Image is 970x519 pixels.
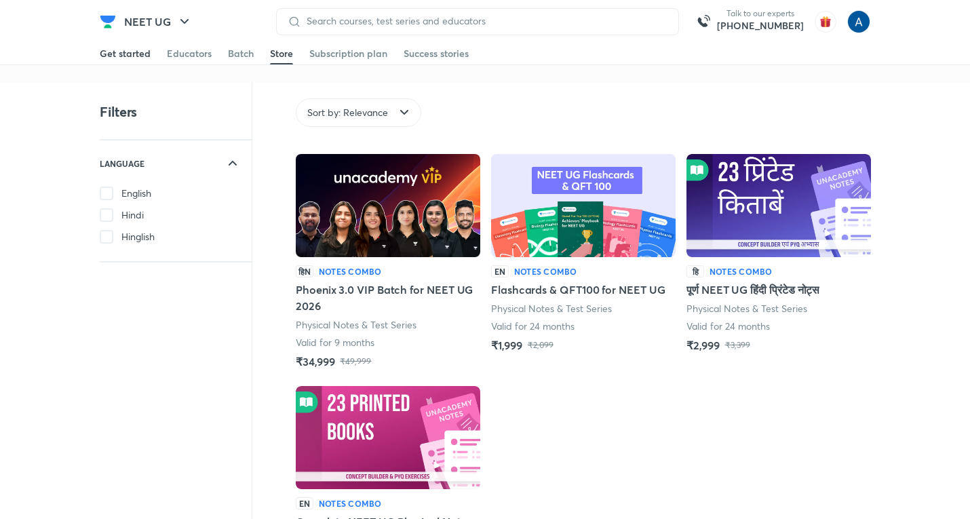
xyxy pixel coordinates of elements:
[121,230,155,244] span: Hinglish
[815,11,836,33] img: avatar
[167,47,212,60] div: Educators
[301,16,667,26] input: Search courses, test series and educators
[686,265,704,277] p: हि
[121,187,151,200] span: English
[340,356,371,367] p: ₹49,999
[296,386,480,489] img: Batch Thumbnail
[404,43,469,64] a: Success stories
[121,208,144,222] span: Hindi
[686,154,871,257] img: Batch Thumbnail
[686,320,770,333] p: Valid for 24 months
[307,106,388,119] span: Sort by: Relevance
[100,14,116,30] img: Company Logo
[296,318,417,332] p: Physical Notes & Test Series
[296,154,480,257] img: Batch Thumbnail
[725,340,750,351] p: ₹3,399
[319,265,382,277] h6: Notes Combo
[717,19,804,33] a: [PHONE_NUMBER]
[491,320,575,333] p: Valid for 24 months
[491,337,522,353] h5: ₹1,999
[296,336,374,349] p: Valid for 9 months
[690,8,717,35] img: call-us
[491,302,613,315] p: Physical Notes & Test Series
[228,43,254,64] a: Batch
[717,8,804,19] p: Talk to our experts
[491,282,665,298] h5: Flashcards & QFT100 for NEET UG
[491,265,509,277] p: EN
[319,497,382,510] h6: Notes Combo
[270,47,293,60] div: Store
[686,282,819,298] h5: पूर्ण NEET UG हिंदी प्रिंटेड नोट्स
[309,47,387,60] div: Subscription plan
[100,47,151,60] div: Get started
[528,340,554,351] p: ₹2,099
[100,43,151,64] a: Get started
[309,43,387,64] a: Subscription plan
[710,265,773,277] h6: Notes Combo
[296,265,313,277] p: हिN
[296,497,313,510] p: EN
[686,337,720,353] h5: ₹2,999
[847,10,870,33] img: Anees Ahmed
[686,302,808,315] p: Physical Notes & Test Series
[514,265,577,277] h6: Notes Combo
[270,43,293,64] a: Store
[100,103,137,121] h4: Filters
[167,43,212,64] a: Educators
[404,47,469,60] div: Success stories
[228,47,254,60] div: Batch
[296,353,334,370] h5: ₹34,999
[491,154,676,257] img: Batch Thumbnail
[296,282,480,314] h5: Phoenix 3.0 VIP Batch for NEET UG 2026
[116,8,201,35] button: NEET UG
[100,157,144,170] h6: LANGUAGE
